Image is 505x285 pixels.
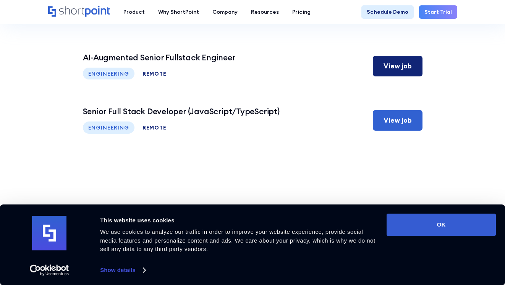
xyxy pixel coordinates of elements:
[83,53,236,62] h3: AI-Augmented Senior Fullstack Engineer
[83,93,422,147] a: Senior Full Stack Developer (JavaScript/TypeScript)EngineeringremoteView job
[16,264,83,276] a: Usercentrics Cookiebot - opens in a new window
[48,6,110,18] a: Home
[206,5,244,19] a: Company
[384,61,412,71] div: View job
[158,8,199,16] div: Why ShortPoint
[100,264,145,276] a: Show details
[83,121,134,134] div: Engineering
[100,216,378,225] div: This website uses cookies
[244,5,286,19] a: Resources
[286,5,317,19] a: Pricing
[152,5,206,19] a: Why ShortPoint
[123,8,145,16] div: Product
[419,5,457,19] a: Start Trial
[83,68,134,80] div: Engineering
[83,39,422,93] a: AI-Augmented Senior Fullstack EngineerEngineeringremoteView job
[367,196,505,285] iframe: Chat Widget
[387,214,496,236] button: OK
[83,107,280,116] h3: Senior Full Stack Developer (JavaScript/TypeScript)
[100,228,375,252] span: We use cookies to analyze our traffic in order to improve your website experience, provide social...
[117,5,152,19] a: Product
[292,8,311,16] div: Pricing
[142,71,167,76] div: remote
[384,115,412,125] div: View job
[142,125,167,130] div: remote
[32,216,66,251] img: logo
[212,8,238,16] div: Company
[83,2,422,26] h3: Join our team
[251,8,279,16] div: Resources
[361,5,414,19] a: Schedule Demo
